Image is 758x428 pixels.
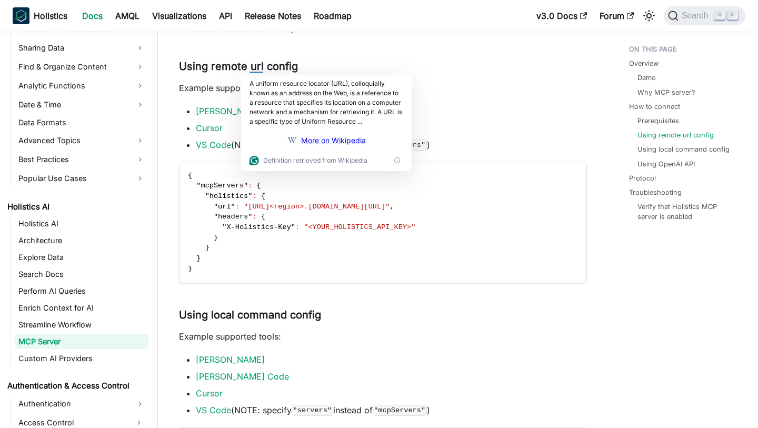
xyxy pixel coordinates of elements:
[179,330,587,343] p: Example supported tools:
[714,11,725,20] kbd: ⌘
[205,244,210,252] span: }
[629,102,680,112] a: How to connect
[34,9,67,22] b: Holistics
[664,6,745,25] button: Search (Command+K)
[196,405,231,415] a: VS Code
[76,7,109,24] a: Docs
[146,7,213,24] a: Visualizations
[214,213,252,221] span: "headers"
[637,130,714,140] a: Using remote url config
[13,7,29,24] img: Holistics
[252,192,256,200] span: :
[214,234,218,242] span: }
[257,182,261,190] span: {
[15,77,148,94] a: Analytic Functions
[235,203,240,211] span: :
[373,405,427,415] code: "mcpServers"
[637,202,737,222] a: Verify that Holistics MCP server is enabled
[15,301,148,315] a: Enrich Context for AI
[15,151,148,168] a: Best Practices
[196,354,265,365] a: [PERSON_NAME]
[188,172,192,180] span: {
[196,106,289,116] a: [PERSON_NAME] Code
[196,140,231,150] a: VS Code
[593,7,640,24] a: Forum
[222,223,295,231] span: "X-Holistics-Key"
[15,96,148,113] a: Date & Time
[15,170,148,187] a: Popular Use Cases
[205,192,253,200] span: "holistics"
[196,371,289,382] a: [PERSON_NAME] Code
[179,308,587,322] h3: Using local command config
[15,58,148,75] a: Find & Organize Content
[637,159,695,169] a: Using OpenAI API
[179,82,587,94] p: Example supported tools:
[15,317,148,332] a: Streamline Workflow
[637,73,656,83] a: Demo
[15,39,148,56] a: Sharing Data
[15,334,148,349] a: MCP Server
[629,173,656,183] a: Protocol
[15,233,148,248] a: Architecture
[248,182,252,190] span: :
[629,58,659,68] a: Overview
[530,7,593,24] a: v3.0 Docs
[252,213,256,221] span: :
[213,7,238,24] a: API
[261,213,265,221] span: {
[15,395,148,412] a: Authentication
[15,267,148,282] a: Search Docs
[188,265,192,273] span: }
[15,250,148,265] a: Explore Data
[196,254,201,262] span: }
[629,187,682,197] a: Troubleshooting
[307,7,358,24] a: Roadmap
[261,192,265,200] span: {
[390,203,394,211] span: ,
[214,203,235,211] span: "url"
[679,11,715,21] span: Search
[4,200,148,214] a: Holistics AI
[196,404,587,416] li: (NOTE: specify instead of )
[238,7,307,24] a: Release Notes
[13,7,67,24] a: HolisticsHolistics
[196,182,248,190] span: "mcpServers"
[196,123,223,133] a: Cursor
[292,405,333,415] code: "servers"
[15,284,148,298] a: Perform AI Queries
[109,7,146,24] a: AMQL
[196,138,587,151] li: (NOTE: specify instead of )
[304,223,415,231] span: "<YOUR_HOLISTICS_API_KEY>"
[637,87,695,97] a: Why MCP server?
[15,115,148,130] a: Data Formats
[15,132,148,149] a: Advanced Topics
[295,223,300,231] span: :
[179,60,587,73] h3: Using remote url config
[4,379,148,393] a: Authentication & Access Control
[229,23,295,34] a: Holistics API key
[15,216,148,231] a: Holistics AI
[641,7,657,24] button: Switch between dark and light mode (currently light mode)
[196,388,223,399] a: Cursor
[15,351,148,366] a: Custom AI Providers
[727,11,738,20] kbd: K
[244,203,390,211] span: "[URL]<region>.[DOMAIN_NAME][URL]"
[637,116,679,126] a: Prerequisites
[637,144,730,154] a: Using local command config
